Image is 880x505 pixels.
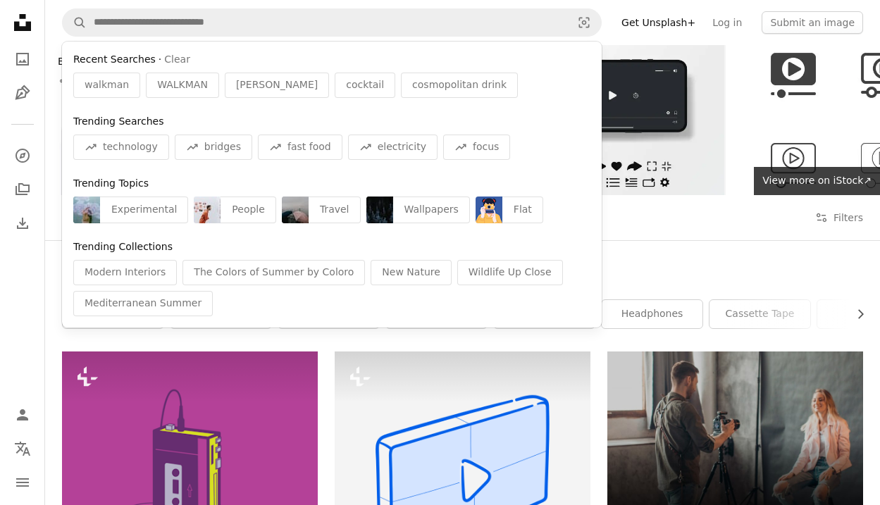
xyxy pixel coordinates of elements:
[499,45,724,195] img: Mobile video player template with black screen mockup and icons set
[366,197,393,223] img: premium_photo-1675873580289-213b32be1f1a
[613,11,704,34] a: Get Unsplash+
[709,300,810,328] a: cassette tape
[704,11,750,34] a: Log in
[63,9,87,36] button: Search Unsplash
[502,197,543,223] div: Flat
[182,260,365,285] div: The Colors of Summer by Coloro
[73,177,149,189] span: Trending Topics
[848,300,863,328] button: scroll list to the right
[8,79,37,107] a: Illustrations
[8,435,37,463] button: Language
[754,167,880,195] a: View more on iStock↗
[73,116,163,127] span: Trending Searches
[157,78,208,92] span: WALKMAN
[378,140,426,154] span: electricity
[73,53,590,67] div: ·
[8,142,37,170] a: Explore
[8,401,37,429] a: Log in / Sign up
[473,140,499,154] span: focus
[371,260,451,285] div: New Nature
[567,9,601,36] button: Visual search
[602,300,702,328] a: headphones
[8,209,37,237] a: Download History
[58,56,232,67] span: Browse premium images on iStock |
[335,473,590,485] a: A TV with a play button on its screen.
[476,197,502,223] img: premium_vector-1749740990668-cd06e98471ca
[346,78,384,92] span: cocktail
[221,197,276,223] div: People
[762,11,863,34] button: Submit an image
[194,197,221,223] img: premium_photo-1756163700959-70915d58a694
[412,78,507,92] span: cosmopolitan drink
[287,140,331,154] span: fast food
[236,78,318,92] span: [PERSON_NAME]
[45,45,337,79] a: Browse premium images on iStock|20% off at iStock↗
[73,53,156,67] span: Recent Searches
[393,197,470,223] div: Wallpapers
[8,45,37,73] a: Photos
[762,175,872,186] span: View more on iStock ↗
[85,78,129,92] span: walkman
[45,45,271,195] img: Video or Audio Player Bar Set Vector Design on White Background.
[73,291,213,316] div: Mediterranean Summer
[164,53,190,67] button: Clear
[8,468,37,497] button: Menu
[58,56,325,67] span: 20% off at iStock ↗
[62,8,602,37] form: Find visuals sitewide
[204,140,241,154] span: bridges
[8,175,37,204] a: Collections
[103,140,158,154] span: technology
[8,8,37,39] a: Home — Unsplash
[62,473,318,485] a: View the photo by Thomas Park
[73,260,177,285] div: Modern Interiors
[73,241,173,252] span: Trending Collections
[282,197,309,223] img: premium_photo-1756177506526-26fb2a726f4a
[100,197,188,223] div: Experimental
[815,195,863,240] button: Filters
[457,260,563,285] div: Wildlife Up Close
[73,197,100,223] img: premium_photo-1755890950394-d560a489a3c6
[309,197,361,223] div: Travel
